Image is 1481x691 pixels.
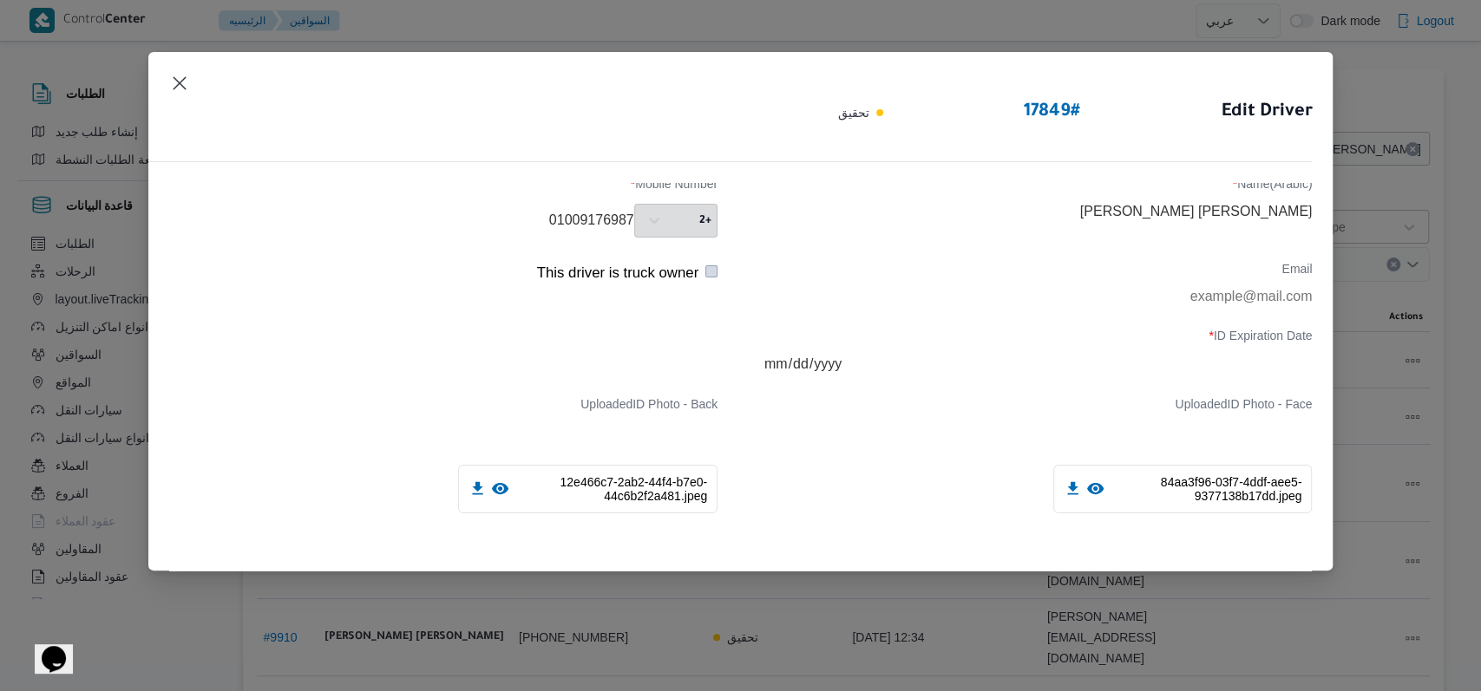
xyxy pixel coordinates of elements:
[169,177,718,204] label: Mobile Number
[763,262,1312,289] label: Email
[763,289,1312,304] input: example@mail.com
[763,355,1312,373] input: DD/MM/YYY
[537,264,699,281] label: This driver is truck owner
[169,73,190,94] button: Closes this modal window
[1175,397,1312,424] label: Uploaded ID Photo - Face
[1053,465,1313,513] div: 84aa3f96-03f7-4ddf-aee5-9377138b17dd.jpeg
[458,465,718,513] div: 12e466c7-2ab2-44f4-b7e0-44c6b2f2a481.jpeg
[17,622,73,674] iframe: chat widget
[763,177,1312,204] label: Name(Arabic)
[169,212,634,228] input: 0100000000
[763,204,1312,219] input: مثال: محمد أحمد محمود
[1024,99,1080,127] span: 17849 #
[838,99,869,127] p: تحقيق
[763,329,1312,355] label: ID Expiration Date
[580,397,718,424] label: Uploaded ID Photo - Back
[838,73,1312,153] div: Edit Driver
